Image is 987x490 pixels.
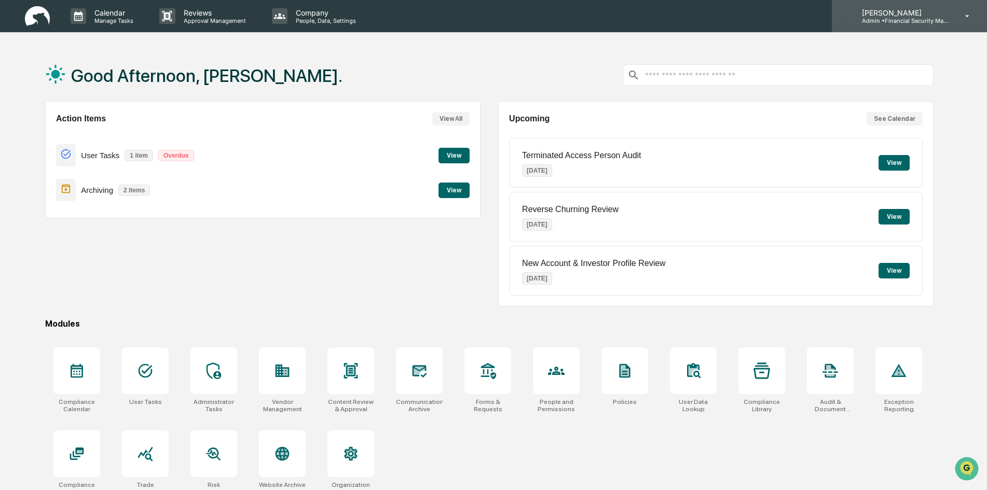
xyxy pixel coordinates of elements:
h2: Upcoming [509,114,550,123]
h2: Action Items [56,114,106,123]
p: Manage Tasks [86,17,139,24]
img: 1746055101610-c473b297-6a78-478c-a979-82029cc54cd1 [10,79,29,98]
iframe: Open customer support [954,456,982,484]
a: Powered byPylon [73,175,126,184]
p: [PERSON_NAME] [854,8,950,17]
p: [DATE] [522,164,552,177]
p: [DATE] [522,272,552,285]
div: User Tasks [129,398,162,405]
button: View [438,148,470,163]
a: View [438,150,470,160]
p: Admin • Financial Security Management [854,17,950,24]
p: New Account & Investor Profile Review [522,259,666,268]
p: Overdue [158,150,194,161]
button: View [879,209,910,225]
div: 🔎 [10,151,19,160]
p: 1 item [125,150,153,161]
p: [DATE] [522,218,552,231]
a: 🔎Data Lookup [6,146,70,165]
p: Company [287,8,361,17]
a: 🖐️Preclearance [6,127,71,145]
div: Content Review & Approval [327,398,374,413]
p: People, Data, Settings [287,17,361,24]
div: People and Permissions [533,398,580,413]
a: 🗄️Attestations [71,127,133,145]
p: Reviews [175,8,251,17]
h1: Good Afternoon, [PERSON_NAME]. [71,65,342,86]
div: Audit & Document Logs [807,398,854,413]
a: View [438,185,470,194]
div: Start new chat [35,79,170,90]
button: Start new chat [176,82,189,95]
p: User Tasks [81,151,119,160]
img: logo [25,6,50,26]
span: Pylon [103,176,126,184]
div: User Data Lookup [670,398,717,413]
div: Policies [613,398,637,405]
div: Modules [45,319,934,329]
div: 🗄️ [75,132,84,140]
button: See Calendar [867,112,923,125]
button: View [879,155,910,171]
span: Attestations [86,131,129,141]
div: Vendor Management [259,398,306,413]
button: View All [432,112,470,125]
span: Data Lookup [21,150,65,161]
div: Compliance Library [738,398,785,413]
p: Archiving [81,186,113,194]
p: 2 items [118,185,150,196]
div: 🖐️ [10,132,19,140]
p: Approval Management [175,17,251,24]
div: Administrator Tasks [190,398,237,413]
div: Compliance Calendar [53,398,100,413]
p: Calendar [86,8,139,17]
div: Exception Reporting [875,398,922,413]
p: Terminated Access Person Audit [522,151,641,160]
span: Preclearance [21,131,67,141]
input: Clear [27,47,171,58]
div: Website Archive [259,481,306,488]
button: View [438,183,470,198]
button: View [879,263,910,278]
div: Forms & Requests [464,398,511,413]
p: How can we help? [10,22,189,38]
div: Communications Archive [396,398,443,413]
div: We're available if you need us! [35,90,131,98]
p: Reverse Churning Review [522,205,619,214]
